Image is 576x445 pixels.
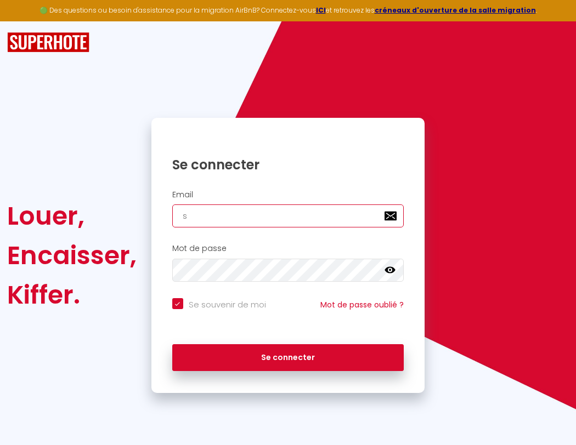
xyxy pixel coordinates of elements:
[172,204,404,227] input: Ton Email
[172,156,404,173] h1: Se connecter
[9,4,42,37] button: Ouvrir le widget de chat LiveChat
[320,299,404,310] a: Mot de passe oublié ?
[316,5,326,15] a: ICI
[7,236,137,275] div: Encaisser,
[7,196,137,236] div: Louer,
[172,344,404,372] button: Se connecter
[7,32,89,53] img: SuperHote logo
[172,244,404,253] h2: Mot de passe
[375,5,536,15] a: créneaux d'ouverture de la salle migration
[7,275,137,315] div: Kiffer.
[172,190,404,199] h2: Email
